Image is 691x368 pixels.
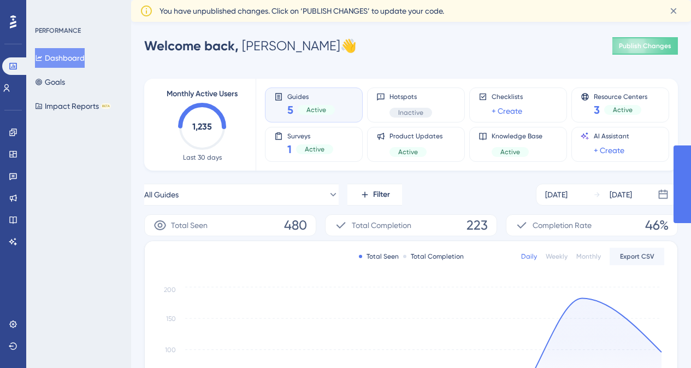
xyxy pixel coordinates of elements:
[398,148,418,156] span: Active
[533,219,592,232] span: Completion Rate
[613,106,633,114] span: Active
[144,37,357,55] div: [PERSON_NAME] 👋
[287,92,335,100] span: Guides
[284,217,307,234] span: 480
[164,286,176,294] tspan: 200
[492,92,523,101] span: Checklists
[500,148,520,156] span: Active
[192,121,212,132] text: 1,235
[545,188,568,201] div: [DATE]
[35,72,65,92] button: Goals
[287,132,333,139] span: Surveys
[521,252,537,261] div: Daily
[546,252,568,261] div: Weekly
[389,92,432,101] span: Hotspots
[403,252,464,261] div: Total Completion
[144,38,239,54] span: Welcome back,
[35,26,81,35] div: PERFORMANCE
[305,145,324,154] span: Active
[160,4,444,17] span: You have unpublished changes. Click on ‘PUBLISH CHANGES’ to update your code.
[620,252,654,261] span: Export CSV
[594,92,647,100] span: Resource Centers
[35,48,85,68] button: Dashboard
[287,142,292,157] span: 1
[594,132,629,141] span: AI Assistant
[171,219,208,232] span: Total Seen
[287,102,293,118] span: 5
[398,108,423,117] span: Inactive
[466,217,488,234] span: 223
[645,217,669,234] span: 46%
[347,184,402,206] button: Filter
[492,132,542,141] span: Knowledge Base
[306,106,326,114] span: Active
[373,188,390,201] span: Filter
[610,248,664,265] button: Export CSV
[144,188,179,201] span: All Guides
[594,102,600,118] span: 3
[594,144,624,157] a: + Create
[101,103,111,109] div: BETA
[35,96,111,116] button: Impact ReportsBETA
[576,252,601,261] div: Monthly
[144,184,339,206] button: All Guides
[165,346,176,354] tspan: 100
[645,325,678,358] iframe: UserGuiding AI Assistant Launcher
[619,42,671,50] span: Publish Changes
[352,219,411,232] span: Total Completion
[389,132,442,141] span: Product Updates
[612,37,678,55] button: Publish Changes
[610,188,632,201] div: [DATE]
[167,87,238,101] span: Monthly Active Users
[359,252,399,261] div: Total Seen
[183,153,222,162] span: Last 30 days
[166,315,176,323] tspan: 150
[492,104,522,118] a: + Create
